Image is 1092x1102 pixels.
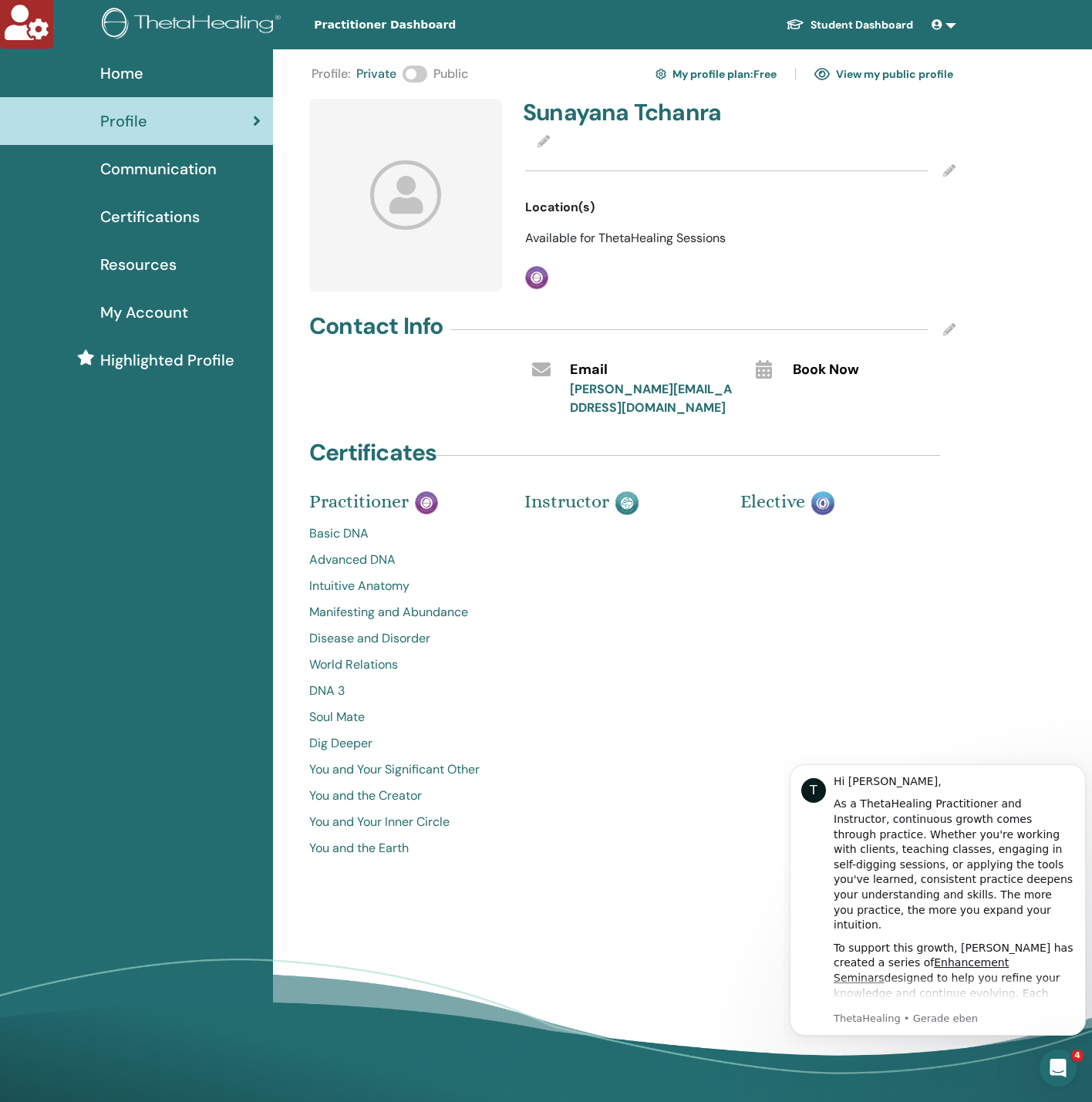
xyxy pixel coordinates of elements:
span: Communication [100,157,217,180]
a: Soul Mate [309,708,501,726]
a: Disease and Disorder [309,629,501,648]
span: Instructor [524,490,609,512]
a: Student Dashboard [773,11,925,39]
a: Advanced DNA [309,551,501,569]
a: World Relations [309,655,501,674]
img: cog.svg [656,66,666,82]
h4: Certificates [309,439,436,467]
a: You and the Earth [309,839,501,858]
a: DNA 3 [309,682,501,700]
p: Message from ThetaHealing, sent Gerade eben [50,261,291,275]
span: Home [100,62,143,85]
span: Highlighted Profile [100,349,234,372]
span: Email [570,360,608,380]
span: Profile [100,110,147,133]
img: graduation-cap-white.svg [786,18,804,31]
img: logo.png [102,8,286,42]
a: Intuitive Anatomy [309,577,501,595]
h4: Sunayana Tchanra [523,99,731,126]
span: My Account [100,301,188,324]
a: Manifesting and Abundance [309,603,501,622]
a: Basic DNA [309,524,501,543]
a: View my public profile [814,62,953,86]
span: Practitioner Dashboard [314,17,545,33]
a: You and Your Significant Other [309,760,501,779]
span: 4 [1071,1050,1084,1062]
img: eye.svg [814,67,830,81]
span: Elective [740,490,805,512]
span: Public [433,65,468,83]
a: You and the Creator [309,787,501,805]
span: Book Now [793,360,859,380]
a: [PERSON_NAME][EMAIL_ADDRESS][DOMAIN_NAME] [570,381,732,416]
div: To support this growth, [PERSON_NAME] has created a series of designed to help you refine your kn... [50,190,291,342]
span: Practitioner [309,490,409,512]
span: Private [356,65,396,83]
span: Certifications [100,205,200,228]
a: You and Your Inner Circle [309,813,501,831]
a: Dig Deeper [309,734,501,753]
span: Resources [100,253,177,276]
iframe: Intercom notifications Nachricht [784,750,1092,1045]
h4: Contact Info [309,312,443,340]
span: Profile : [312,65,350,83]
a: My profile plan:Free [656,62,777,86]
iframe: Intercom live chat [1040,1050,1077,1087]
span: Available for ThetaHealing Sessions [525,230,726,246]
span: Location(s) [525,198,595,217]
